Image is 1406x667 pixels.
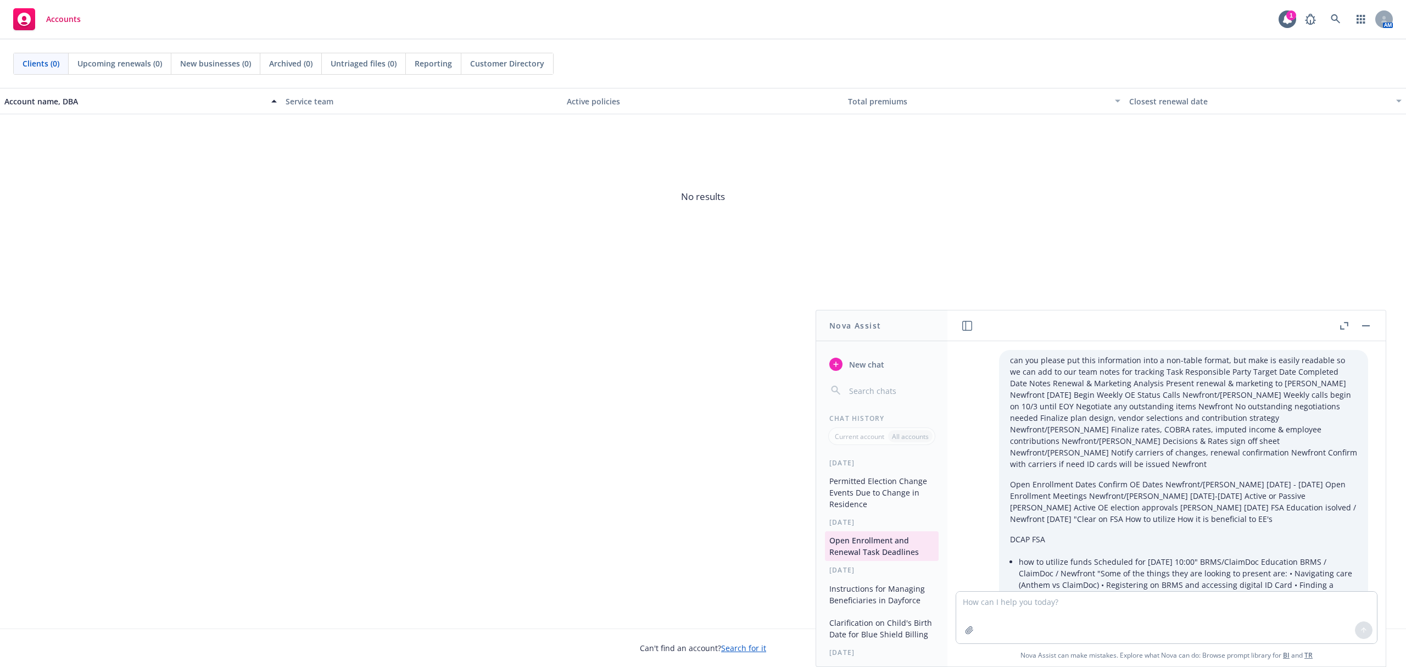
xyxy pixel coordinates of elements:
p: can you please put this information into a non-table format, but make is easily readable so we ca... [1010,354,1357,470]
button: Total premiums [844,88,1125,114]
p: Current account [835,432,884,441]
a: Switch app [1350,8,1372,30]
button: Closest renewal date [1125,88,1406,114]
span: Accounts [46,15,81,24]
button: Instructions for Managing Beneficiaries in Dayforce [825,580,939,609]
div: [DATE] [816,458,947,468]
div: [DATE] [816,565,947,575]
a: Search for it [721,643,766,653]
span: Can't find an account? [640,642,766,654]
div: Chat History [816,414,947,423]
span: Archived (0) [269,58,313,69]
p: DCAP FSA [1010,533,1357,545]
div: Service team [286,96,558,107]
div: Active policies [567,96,839,107]
a: Accounts [9,4,85,35]
span: Nova Assist can make mistakes. Explore what Nova can do: Browse prompt library for and [952,644,1381,666]
div: Closest renewal date [1129,96,1390,107]
span: Customer Directory [470,58,544,69]
div: 1 [1286,10,1296,20]
h1: Nova Assist [829,320,881,331]
button: Permitted Election Change Events Due to Change in Residence [825,472,939,513]
a: Report a Bug [1299,8,1321,30]
button: Clarification on Child's Birth Date for Blue Shield Billing [825,614,939,643]
span: Reporting [415,58,452,69]
button: New chat [825,354,939,374]
span: Clients (0) [23,58,59,69]
div: Account name, DBA [4,96,265,107]
a: BI [1283,651,1290,660]
span: New businesses (0) [180,58,251,69]
div: [DATE] [816,518,947,527]
p: Open Enrollment Dates Confirm OE Dates Newfront/[PERSON_NAME] [DATE] - [DATE] Open Enrollment Mee... [1010,479,1357,525]
div: [DATE] [816,648,947,657]
span: Untriaged files (0) [331,58,397,69]
button: Active policies [562,88,844,114]
input: Search chats [847,383,934,398]
span: Upcoming renewals (0) [77,58,162,69]
button: Open Enrollment and Renewal Task Deadlines [825,531,939,561]
p: All accounts [892,432,929,441]
button: Service team [281,88,562,114]
div: Total premiums [848,96,1108,107]
span: New chat [847,359,884,370]
li: how to utilize funds Scheduled for [DATE] 10:00" BRMS/ClaimDoc Education BRMS / ClaimDoc / Newfro... [1019,554,1357,616]
a: TR [1304,651,1313,660]
a: Search [1325,8,1347,30]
